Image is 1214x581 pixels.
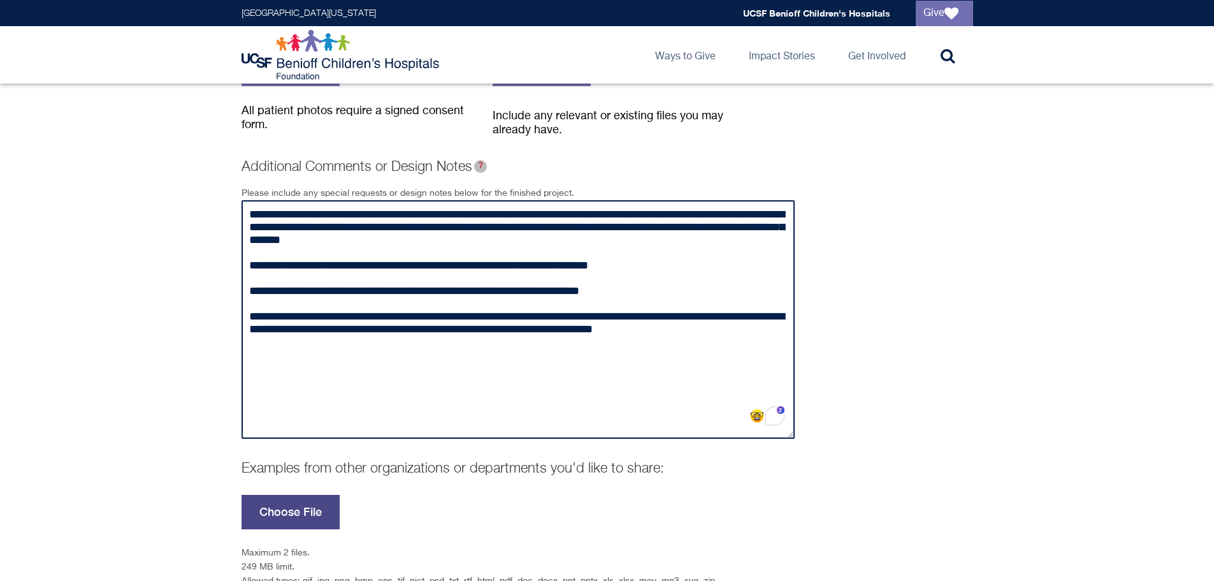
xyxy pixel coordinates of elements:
a: Give [916,1,973,26]
label: Additional Comments or Design Notes [242,160,489,174]
a: Ways to Give [645,26,726,84]
div: All patient photos require a signed consent form. [242,104,481,132]
span: ? [479,162,482,170]
div: Include any relevant or existing files you may already have. [493,109,732,137]
label: Examples from other organizations or departments you'd like to share: [242,462,664,476]
div: Please include any special requests or design notes below for the finished project. [242,186,732,200]
span: Examples [474,160,487,173]
a: Get Involved [838,26,916,84]
a: Impact Stories [739,26,825,84]
img: Logo for UCSF Benioff Children's Hospitals Foundation [242,29,442,80]
a: [GEOGRAPHIC_DATA][US_STATE] [242,9,376,18]
a: UCSF Benioff Children's Hospitals [743,8,890,18]
label: Choose File [242,495,340,529]
textarea: To enrich screen reader interactions, please activate Accessibility in Grammarly extension settings [242,200,795,439]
